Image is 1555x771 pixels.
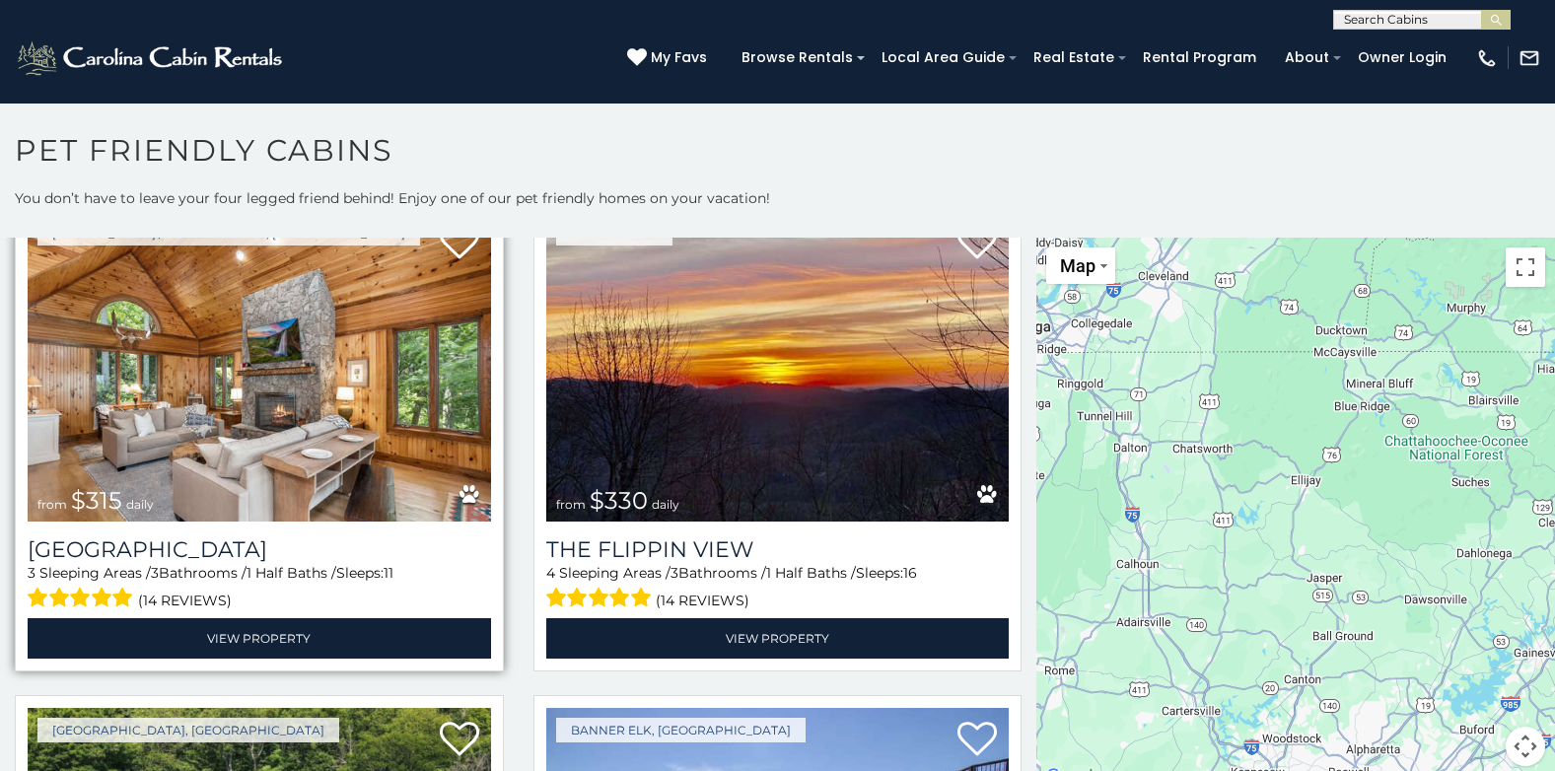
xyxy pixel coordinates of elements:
[71,486,122,515] span: $315
[872,42,1015,73] a: Local Area Guide
[546,563,1010,613] div: Sleeping Areas / Bathrooms / Sleeps:
[652,497,679,512] span: daily
[37,497,67,512] span: from
[957,223,997,264] a: Add to favorites
[546,618,1010,659] a: View Property
[1024,42,1124,73] a: Real Estate
[28,536,491,563] a: [GEOGRAPHIC_DATA]
[28,211,491,522] img: Chimney Island
[766,564,856,582] span: 1 Half Baths /
[28,536,491,563] h3: Chimney Island
[151,564,159,582] span: 3
[1506,247,1545,287] button: Toggle fullscreen view
[28,564,35,582] span: 3
[28,563,491,613] div: Sleeping Areas / Bathrooms / Sleeps:
[546,536,1010,563] a: The Flippin View
[546,564,555,582] span: 4
[440,223,479,264] a: Add to favorites
[440,720,479,761] a: Add to favorites
[28,211,491,522] a: Chimney Island from $315 daily
[1133,42,1266,73] a: Rental Program
[546,211,1010,522] a: The Flippin View from $330 daily
[126,497,154,512] span: daily
[957,720,997,761] a: Add to favorites
[1506,727,1545,766] button: Map camera controls
[590,486,648,515] span: $330
[556,497,586,512] span: from
[671,564,678,582] span: 3
[546,211,1010,522] img: The Flippin View
[732,42,863,73] a: Browse Rentals
[15,38,288,78] img: White-1-2.png
[556,718,806,742] a: Banner Elk, [GEOGRAPHIC_DATA]
[903,564,917,582] span: 16
[1046,247,1115,284] button: Change map style
[1519,47,1540,69] img: mail-regular-white.png
[28,618,491,659] a: View Property
[1275,42,1339,73] a: About
[656,588,749,613] span: (14 reviews)
[651,47,707,68] span: My Favs
[1348,42,1456,73] a: Owner Login
[384,564,393,582] span: 11
[37,718,339,742] a: [GEOGRAPHIC_DATA], [GEOGRAPHIC_DATA]
[1476,47,1498,69] img: phone-regular-white.png
[247,564,336,582] span: 1 Half Baths /
[1060,255,1096,276] span: Map
[627,47,712,69] a: My Favs
[138,588,232,613] span: (14 reviews)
